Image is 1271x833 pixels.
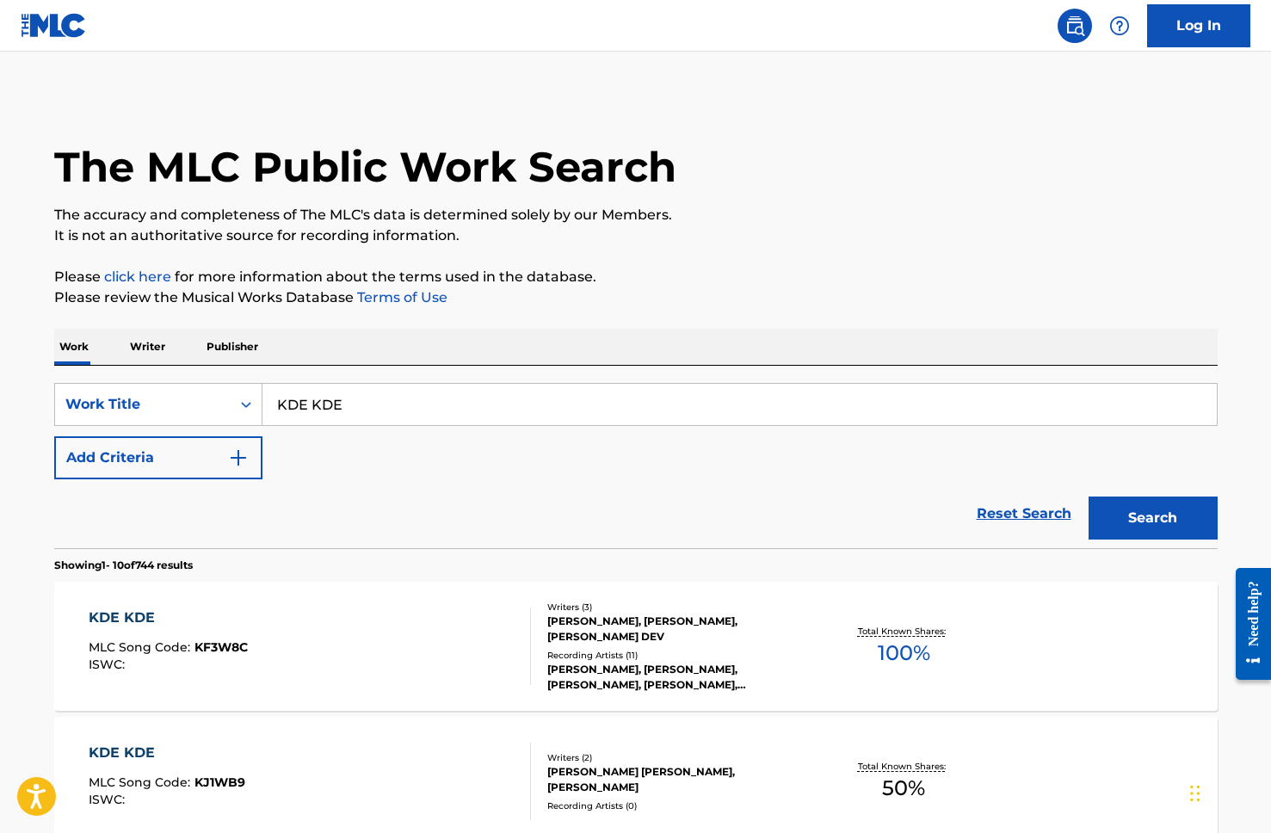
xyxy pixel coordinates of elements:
[89,639,194,655] span: MLC Song Code :
[547,751,807,764] div: Writers ( 2 )
[89,792,129,807] span: ISWC :
[878,638,930,669] span: 100 %
[547,662,807,693] div: [PERSON_NAME], [PERSON_NAME], [PERSON_NAME], [PERSON_NAME], [PERSON_NAME]
[89,657,129,672] span: ISWC :
[547,614,807,645] div: [PERSON_NAME], [PERSON_NAME], [PERSON_NAME] DEV
[1223,555,1271,694] iframe: Resource Center
[54,287,1218,308] p: Please review the Musical Works Database
[968,495,1080,533] a: Reset Search
[1058,9,1092,43] a: Public Search
[228,447,249,468] img: 9d2ae6d4665cec9f34b9.svg
[65,394,220,415] div: Work Title
[882,773,925,804] span: 50 %
[1089,497,1218,540] button: Search
[54,436,262,479] button: Add Criteria
[89,608,248,628] div: KDE KDE
[194,774,245,790] span: KJ1WB9
[354,289,447,305] a: Terms of Use
[54,225,1218,246] p: It is not an authoritative source for recording information.
[1185,750,1271,833] iframe: Chat Widget
[1190,768,1200,819] div: Drag
[1109,15,1130,36] img: help
[547,649,807,662] div: Recording Artists ( 11 )
[201,329,263,365] p: Publisher
[21,13,87,38] img: MLC Logo
[54,141,676,193] h1: The MLC Public Work Search
[125,329,170,365] p: Writer
[1147,4,1250,47] a: Log In
[54,329,94,365] p: Work
[547,601,807,614] div: Writers ( 3 )
[547,799,807,812] div: Recording Artists ( 0 )
[194,639,248,655] span: KF3W8C
[54,582,1218,711] a: KDE KDEMLC Song Code:KF3W8CISWC:Writers (3)[PERSON_NAME], [PERSON_NAME], [PERSON_NAME] DEVRecordi...
[54,267,1218,287] p: Please for more information about the terms used in the database.
[858,760,950,773] p: Total Known Shares:
[547,764,807,795] div: [PERSON_NAME] [PERSON_NAME], [PERSON_NAME]
[1064,15,1085,36] img: search
[54,205,1218,225] p: The accuracy and completeness of The MLC's data is determined solely by our Members.
[54,383,1218,548] form: Search Form
[104,268,171,285] a: click here
[89,743,245,763] div: KDE KDE
[1102,9,1137,43] div: Help
[89,774,194,790] span: MLC Song Code :
[858,625,950,638] p: Total Known Shares:
[54,558,193,573] p: Showing 1 - 10 of 744 results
